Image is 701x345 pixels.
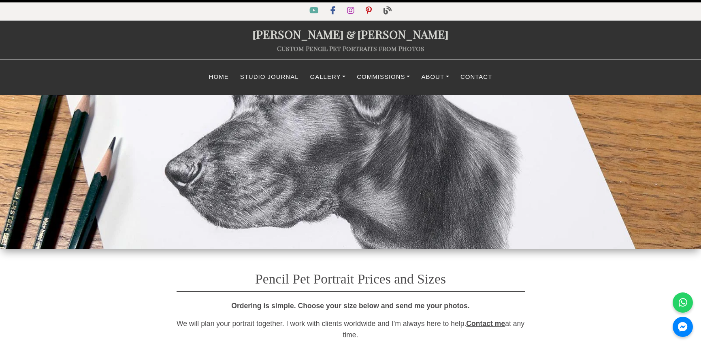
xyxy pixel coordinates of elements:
h1: Pencil Pet Portrait Prices and Sizes [177,259,525,292]
a: Custom Pencil Pet Portraits from Photos [277,44,424,53]
a: Messenger [673,317,693,337]
a: [PERSON_NAME]&[PERSON_NAME] [252,26,449,42]
a: Gallery [305,69,352,85]
a: Facebook [326,8,342,15]
span: & [344,26,357,42]
a: Contact me [466,320,505,328]
a: Blog [379,8,396,15]
a: Commissions [351,69,415,85]
p: We will plan your portrait together. I work with clients worldwide and I’m always here to help. a... [177,318,525,341]
p: Ordering is simple. Choose your size below and send me your photos. [177,300,525,311]
a: Instagram [342,8,361,15]
a: YouTube [305,8,325,15]
a: Pinterest [361,8,378,15]
a: WhatsApp [673,292,693,313]
a: Home [203,69,234,85]
a: About [415,69,455,85]
a: Studio Journal [234,69,305,85]
a: Contact [455,69,498,85]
